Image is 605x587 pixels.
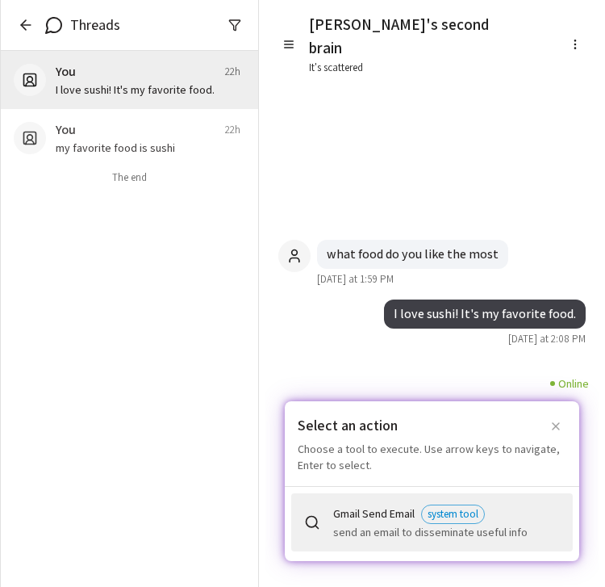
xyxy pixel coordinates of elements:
[298,441,566,473] p: Choose a tool to execute. Use arrow keys to navigate, Enter to select.
[225,65,240,79] span: 22h
[558,375,589,392] p: Online
[422,506,484,522] span: system tool
[56,62,76,82] p: You
[508,332,586,346] span: [DATE] at 2:08 PM
[317,272,394,287] span: [DATE] at 1:59 PM
[112,170,147,184] span: The end
[327,245,499,264] p: what food do you like the most
[333,505,415,523] h6: Gmail Send Email
[291,493,573,551] div: Gmail Send Emailsystem toolsend an email to disseminate useful info
[56,82,240,98] p: I love sushi! It's my favorite food.
[394,304,576,324] p: I love sushi! It's my favorite food.
[298,414,398,438] h6: Select an action
[333,524,560,540] p: send an email to disseminate useful info
[56,120,76,140] p: You
[309,13,509,60] p: [PERSON_NAME]'s second brain
[56,140,240,156] p: my favorite food is sushi
[309,60,509,76] span: It's scattered
[225,123,240,137] span: 22h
